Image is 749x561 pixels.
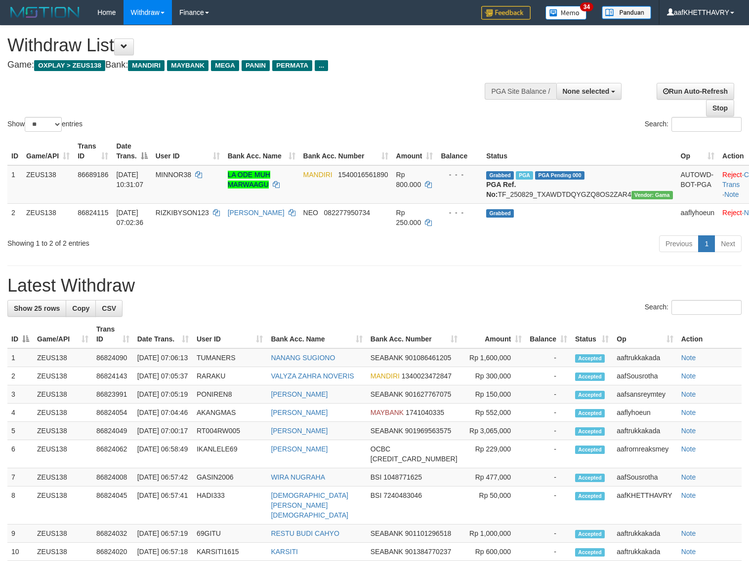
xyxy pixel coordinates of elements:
span: Copy 7240483046 to clipboard [383,491,422,499]
span: Grabbed [486,171,514,180]
label: Show entries [7,117,83,132]
td: 86823991 [92,385,133,404]
td: [DATE] 06:57:18 [133,543,193,561]
span: Copy 1741040335 to clipboard [406,409,444,416]
td: aaftrukkakada [613,524,677,543]
td: AUTOWD-BOT-PGA [677,165,719,204]
a: Note [681,409,696,416]
span: MANDIRI [128,60,165,71]
th: Game/API: activate to sort column ascending [22,137,74,165]
span: 86824115 [78,209,108,217]
a: [PERSON_NAME] [271,409,328,416]
span: BSI [371,473,382,481]
td: [DATE] 07:04:46 [133,404,193,422]
span: OXPLAY > ZEUS138 [34,60,105,71]
a: Note [681,491,696,499]
div: Showing 1 to 2 of 2 entries [7,234,305,248]
th: Status: activate to sort column ascending [571,320,613,348]
button: None selected [556,83,622,100]
span: Accepted [575,530,605,538]
td: ZEUS138 [22,203,74,231]
span: MAYBANK [371,409,404,416]
td: [DATE] 07:05:19 [133,385,193,404]
input: Search: [671,300,742,315]
span: Copy 561810079054 to clipboard [371,455,458,463]
th: Bank Acc. Name: activate to sort column ascending [224,137,299,165]
td: 86824008 [92,468,133,486]
td: Rp 1,000,000 [461,524,526,543]
td: aaftrukkakada [613,422,677,440]
a: [PERSON_NAME] [271,427,328,435]
span: PANIN [242,60,270,71]
a: Copy [66,300,96,317]
td: ZEUS138 [33,486,92,524]
td: - [526,440,571,468]
span: Accepted [575,373,605,381]
a: Run Auto-Refresh [657,83,734,100]
td: 6 [7,440,33,468]
td: 7 [7,468,33,486]
a: Note [681,445,696,453]
span: SEABANK [371,427,403,435]
span: MANDIRI [303,171,333,179]
span: Copy 901086461205 to clipboard [405,354,451,362]
td: 86824062 [92,440,133,468]
td: AKANGMAS [193,404,267,422]
td: 5 [7,422,33,440]
td: 1 [7,165,22,204]
span: RIZKIBYSON123 [156,209,209,217]
td: Rp 150,000 [461,385,526,404]
td: - [526,367,571,385]
a: Reject [722,171,742,179]
b: PGA Ref. No: [486,181,516,198]
td: 86824054 [92,404,133,422]
span: MEGA [211,60,239,71]
span: SEABANK [371,354,403,362]
a: Stop [706,100,734,116]
td: [DATE] 06:57:19 [133,524,193,543]
a: Note [681,548,696,556]
img: panduan.png [602,6,651,19]
td: RARAKU [193,367,267,385]
td: GASIN2006 [193,468,267,486]
td: Rp 3,065,000 [461,422,526,440]
img: Button%20Memo.svg [545,6,587,20]
td: ZEUS138 [33,468,92,486]
th: User ID: activate to sort column ascending [152,137,224,165]
td: - [526,543,571,561]
th: Amount: activate to sort column ascending [461,320,526,348]
span: Accepted [575,446,605,454]
input: Search: [671,117,742,132]
span: [DATE] 10:31:07 [116,171,143,188]
span: Marked by aafkaynarin [516,171,533,180]
th: ID: activate to sort column descending [7,320,33,348]
span: Copy 901969563575 to clipboard [405,427,451,435]
th: Trans ID: activate to sort column ascending [74,137,112,165]
h1: Withdraw List [7,36,490,55]
td: 86824045 [92,486,133,524]
th: ID [7,137,22,165]
td: 10 [7,543,33,561]
h4: Game: Bank: [7,60,490,70]
td: [DATE] 07:06:13 [133,348,193,367]
span: Copy 901101296518 to clipboard [405,529,451,537]
td: 4 [7,404,33,422]
span: Copy 1048771625 to clipboard [383,473,422,481]
a: Note [681,354,696,362]
span: Accepted [575,427,605,436]
a: Note [681,427,696,435]
a: Show 25 rows [7,300,66,317]
td: aafrornreaksmey [613,440,677,468]
label: Search: [645,300,742,315]
a: Note [681,529,696,537]
td: 86824143 [92,367,133,385]
td: IKANLELE69 [193,440,267,468]
td: 86824032 [92,524,133,543]
span: SEABANK [371,529,403,537]
td: aafsansreymtey [613,385,677,404]
a: Note [681,372,696,380]
img: MOTION_logo.png [7,5,83,20]
th: User ID: activate to sort column ascending [193,320,267,348]
th: Op: activate to sort column ascending [677,137,719,165]
td: aafKHETTHAVRY [613,486,677,524]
